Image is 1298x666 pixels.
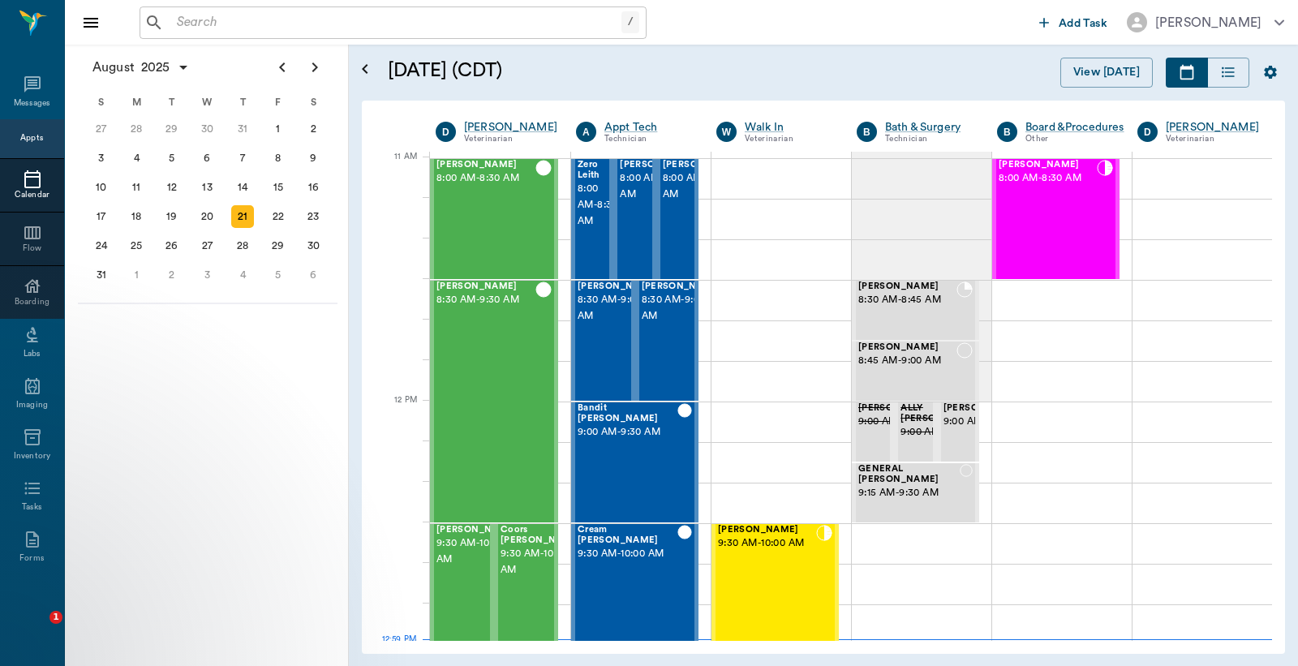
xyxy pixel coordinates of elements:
[231,147,254,170] div: Thursday, August 7, 2025
[745,119,832,135] div: Walk In
[125,118,148,140] div: Monday, July 28, 2025
[138,56,174,79] span: 2025
[75,6,107,39] button: Close drawer
[22,501,42,513] div: Tasks
[571,523,698,645] div: CHECKED_OUT, 9:30 AM - 10:00 AM
[84,90,119,114] div: S
[1166,119,1259,135] a: [PERSON_NAME]
[1166,132,1259,146] div: Veterinarian
[852,341,979,402] div: NOT_CONFIRMED, 8:45 AM - 9:00 AM
[464,119,557,135] a: [PERSON_NAME]
[613,158,655,280] div: CHECKED_OUT, 8:00 AM - 8:30 AM
[894,402,936,462] div: CANCELED, 9:00 AM - 9:15 AM
[196,234,219,257] div: Wednesday, August 27, 2025
[745,132,832,146] div: Veterinarian
[578,403,677,424] span: Bandit [PERSON_NAME]
[501,525,582,546] span: Coors [PERSON_NAME]
[501,546,582,578] span: 9:30 AM - 10:00 AM
[161,264,183,286] div: Tuesday, September 2, 2025
[858,414,939,430] span: 9:00 AM - 9:15 AM
[578,525,677,546] span: Cream [PERSON_NAME]
[578,181,618,230] span: 8:00 AM - 8:30 AM
[12,509,337,622] iframe: Intercom notifications message
[302,147,324,170] div: Saturday, August 9, 2025
[716,122,737,142] div: W
[571,158,613,280] div: CHECKED_OUT, 8:00 AM - 8:30 AM
[14,450,50,462] div: Inventory
[302,234,324,257] div: Saturday, August 30, 2025
[620,160,701,170] span: [PERSON_NAME]
[997,122,1017,142] div: B
[858,485,960,501] span: 9:15 AM - 9:30 AM
[436,281,535,292] span: [PERSON_NAME]
[295,90,331,114] div: S
[635,280,699,402] div: CHECKED_OUT, 8:30 AM - 9:00 AM
[119,90,155,114] div: M
[90,118,113,140] div: Sunday, July 27, 2025
[20,132,43,144] div: Appts
[642,292,723,324] span: 8:30 AM - 9:00 AM
[267,176,290,199] div: Friday, August 15, 2025
[718,535,816,552] span: 9:30 AM - 10:00 AM
[355,38,375,101] button: Open calendar
[571,402,698,523] div: CHECKED_OUT, 9:00 AM - 9:30 AM
[266,51,299,84] button: Previous page
[231,205,254,228] div: Today, Thursday, August 21, 2025
[161,205,183,228] div: Tuesday, August 19, 2025
[858,464,960,485] span: GENERAL [PERSON_NAME]
[937,402,979,462] div: NOT_CONFIRMED, 9:00 AM - 9:15 AM
[260,90,296,114] div: F
[464,132,557,146] div: Veterinarian
[430,280,558,523] div: CHECKED_OUT, 8:30 AM - 9:30 AM
[161,147,183,170] div: Tuesday, August 5, 2025
[852,462,979,523] div: NOT_CONFIRMED, 9:15 AM - 9:30 AM
[858,292,956,308] span: 8:30 AM - 8:45 AM
[267,205,290,228] div: Friday, August 22, 2025
[190,90,226,114] div: W
[436,160,535,170] span: [PERSON_NAME]
[267,264,290,286] div: Friday, September 5, 2025
[1025,132,1124,146] div: Other
[571,280,635,402] div: CHECKED_OUT, 8:30 AM - 9:00 AM
[302,205,324,228] div: Saturday, August 23, 2025
[1155,13,1261,32] div: [PERSON_NAME]
[430,158,558,280] div: CHECKED_OUT, 8:00 AM - 8:30 AM
[302,264,324,286] div: Saturday, September 6, 2025
[852,280,979,341] div: BOOKED, 8:30 AM - 8:45 AM
[84,51,198,84] button: August2025
[578,546,677,562] span: 9:30 AM - 10:00 AM
[900,403,982,424] span: ALLY [PERSON_NAME]
[858,281,956,292] span: [PERSON_NAME]
[196,118,219,140] div: Wednesday, July 30, 2025
[718,525,816,535] span: [PERSON_NAME]
[1137,122,1158,142] div: D
[642,281,723,292] span: [PERSON_NAME]
[900,424,982,440] span: 9:00 AM - 9:15 AM
[436,292,535,308] span: 8:30 AM - 9:30 AM
[154,90,190,114] div: T
[302,176,324,199] div: Saturday, August 16, 2025
[161,234,183,257] div: Tuesday, August 26, 2025
[196,264,219,286] div: Wednesday, September 3, 2025
[16,611,55,650] iframe: Intercom live chat
[578,160,618,181] span: Zero Leith
[885,119,973,135] a: Bath & Surgery
[161,118,183,140] div: Tuesday, July 29, 2025
[89,56,138,79] span: August
[943,414,1025,430] span: 9:00 AM - 9:15 AM
[494,523,558,645] div: CHECKED_OUT, 9:30 AM - 10:00 AM
[90,176,113,199] div: Sunday, August 10, 2025
[663,160,744,170] span: [PERSON_NAME]
[436,122,456,142] div: D
[436,170,535,187] span: 8:00 AM - 8:30 AM
[857,122,877,142] div: B
[267,118,290,140] div: Friday, August 1, 2025
[196,176,219,199] div: Wednesday, August 13, 2025
[125,205,148,228] div: Monday, August 18, 2025
[375,148,417,189] div: 11 AM
[858,403,939,414] span: [PERSON_NAME]
[302,118,324,140] div: Saturday, August 2, 2025
[430,523,494,645] div: CHECKED_OUT, 9:30 AM - 10:00 AM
